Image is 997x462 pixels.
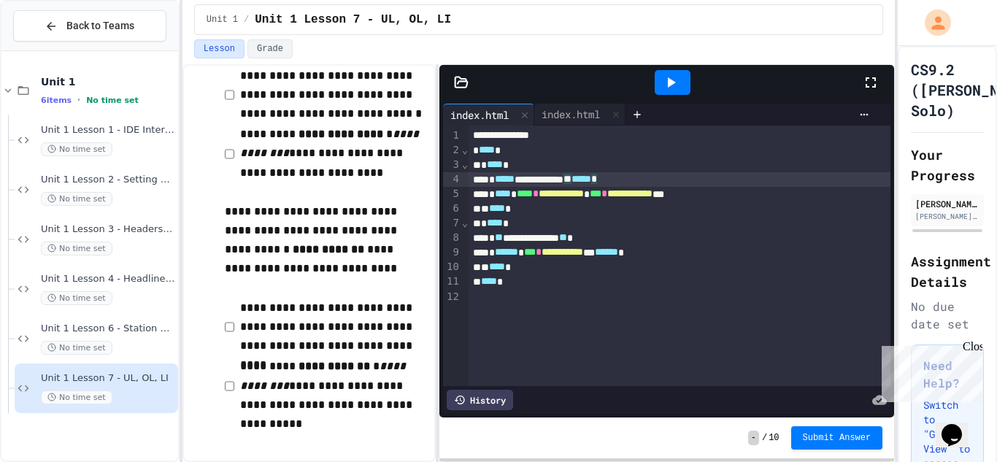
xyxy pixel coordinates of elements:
span: No time set [41,341,112,355]
span: / [762,432,767,444]
div: 6 [443,201,461,216]
button: Submit Answer [791,426,883,450]
div: 1 [443,128,461,143]
div: History [447,390,513,410]
button: Lesson [194,39,245,58]
span: Submit Answer [803,432,871,444]
div: [PERSON_NAME] [915,197,979,210]
span: Back to Teams [66,18,134,34]
div: index.html [443,107,516,123]
span: No time set [41,242,112,255]
div: index.html [534,107,607,122]
div: 8 [443,231,461,245]
span: Unit 1 Lesson 4 - Headlines Lab [41,273,175,285]
button: Grade [247,39,293,58]
span: - [748,431,759,445]
div: My Account [909,6,955,39]
iframe: chat widget [876,340,982,402]
div: 10 [443,260,461,274]
div: 4 [443,172,461,187]
div: index.html [443,104,534,126]
span: Unit 1 [207,14,238,26]
div: 5 [443,187,461,201]
div: No due date set [911,298,984,333]
div: 9 [443,245,461,260]
span: Unit 1 Lesson 1 - IDE Interaction [41,124,175,136]
span: Unit 1 [41,75,175,88]
span: Fold line [461,217,469,228]
div: index.html [534,104,625,126]
span: Fold line [461,144,469,155]
div: 2 [443,143,461,158]
span: / [244,14,249,26]
span: No time set [41,142,112,156]
span: • [77,94,80,106]
span: Unit 1 Lesson 2 - Setting Up HTML Doc [41,174,175,186]
h2: Your Progress [911,145,984,185]
iframe: chat widget [936,404,982,447]
span: No time set [41,192,112,206]
span: No time set [41,390,112,404]
span: Unit 1 Lesson 6 - Station Activity [41,323,175,335]
button: Back to Teams [13,10,166,42]
span: 6 items [41,96,72,105]
div: 3 [443,158,461,172]
span: Unit 1 Lesson 7 - UL, OL, LI [41,372,175,385]
div: 7 [443,216,461,231]
div: 11 [443,274,461,289]
span: Fold line [461,158,469,170]
span: Unit 1 Lesson 7 - UL, OL, LI [255,11,451,28]
span: No time set [41,291,112,305]
span: 10 [769,432,779,444]
span: Unit 1 Lesson 3 - Headers and Paragraph tags [41,223,175,236]
div: 12 [443,290,461,304]
div: [PERSON_NAME][EMAIL_ADDRESS][DOMAIN_NAME] [915,211,979,222]
div: Chat with us now!Close [6,6,101,93]
span: No time set [86,96,139,105]
h2: Assignment Details [911,251,984,292]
